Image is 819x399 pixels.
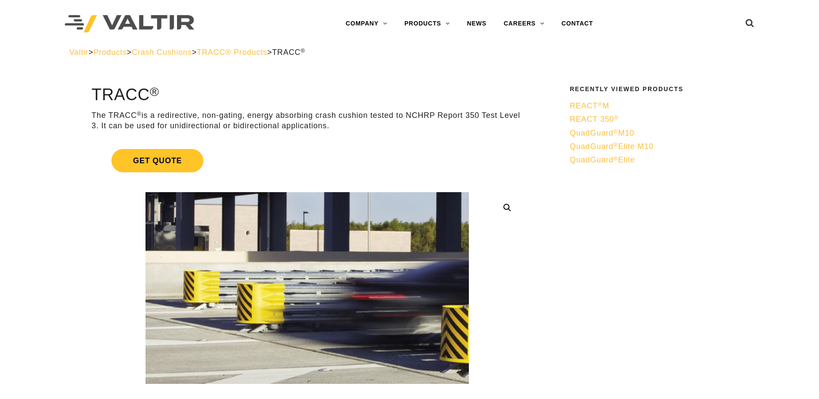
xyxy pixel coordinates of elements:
[70,48,89,57] a: Valtir
[92,139,523,183] a: Get Quote
[70,47,750,57] div: > > > >
[570,101,610,110] span: REACT M
[396,15,459,32] a: PRODUCTS
[613,142,618,148] sup: ®
[137,111,142,117] sup: ®
[337,15,396,32] a: COMPANY
[598,101,603,108] sup: ®
[300,47,305,54] sup: ®
[92,86,523,104] h1: TRACC
[65,15,194,33] img: Valtir
[570,142,654,151] span: QuadGuard Elite M10
[570,155,744,165] a: QuadGuard®Elite
[614,114,619,121] sup: ®
[495,15,553,32] a: CAREERS
[92,111,523,131] p: The TRACC is a redirective, non-gating, energy absorbing crash cushion tested to NCHRP Report 350...
[570,101,744,111] a: REACT®M
[613,155,618,162] sup: ®
[570,115,619,123] span: REACT 350
[132,48,192,57] a: Crash Cushions
[613,128,618,135] sup: ®
[570,128,744,138] a: QuadGuard®M10
[150,85,159,98] sup: ®
[570,155,635,164] span: QuadGuard Elite
[570,129,634,137] span: QuadGuard M10
[459,15,495,32] a: NEWS
[93,48,126,57] a: Products
[553,15,602,32] a: CONTACT
[570,142,744,152] a: QuadGuard®Elite M10
[111,149,203,172] span: Get Quote
[272,48,305,57] span: TRACC
[197,48,267,57] a: TRACC® Products
[570,86,744,92] h2: Recently Viewed Products
[570,114,744,124] a: REACT 350®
